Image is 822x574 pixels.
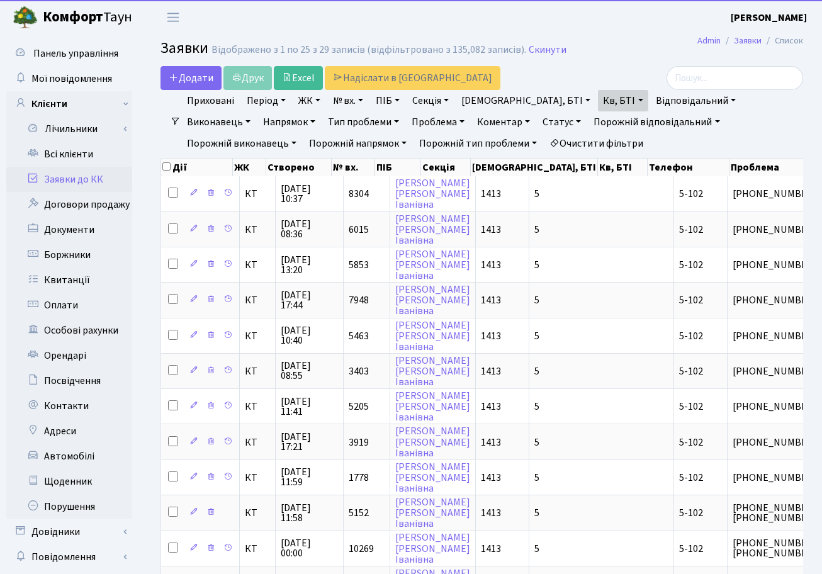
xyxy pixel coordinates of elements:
[648,159,729,176] th: Телефон
[161,159,233,176] th: Дії
[734,34,762,47] a: Заявки
[534,542,539,556] span: 5
[6,66,132,91] a: Мої повідомлення
[598,90,648,111] a: Кв, БТІ
[6,419,132,444] a: Адреси
[679,436,703,449] span: 5-102
[471,159,598,176] th: [DEMOGRAPHIC_DATA], БТІ
[534,436,539,449] span: 5
[182,111,256,133] a: Виконавець
[14,116,132,142] a: Лічильники
[349,187,369,201] span: 8304
[534,329,539,343] span: 5
[323,111,404,133] a: Тип проблеми
[6,41,132,66] a: Панель управління
[6,519,132,544] a: Довідники
[534,187,539,201] span: 5
[733,260,817,270] span: [PHONE_NUMBER]
[245,331,270,341] span: КТ
[395,495,470,531] a: [PERSON_NAME][PERSON_NAME]Іванівна
[651,90,741,111] a: Відповідальний
[395,212,470,247] a: [PERSON_NAME][PERSON_NAME]Іванівна
[733,538,817,558] span: [PHONE_NUMBER] [PHONE_NUMBER]
[6,494,132,519] a: Порушення
[481,293,501,307] span: 1413
[407,90,454,111] a: Секція
[407,111,470,133] a: Проблема
[481,329,501,343] span: 1413
[245,437,270,447] span: КТ
[679,329,703,343] span: 5-102
[349,400,369,414] span: 5205
[6,217,132,242] a: Документи
[182,133,301,154] a: Порожній виконавець
[731,11,807,25] b: [PERSON_NAME]
[293,90,325,111] a: ЖК
[472,111,535,133] a: Коментар
[31,72,112,86] span: Мої повідомлення
[733,331,817,341] span: [PHONE_NUMBER]
[160,37,208,59] span: Заявки
[534,471,539,485] span: 5
[258,111,320,133] a: Напрямок
[733,225,817,235] span: [PHONE_NUMBER]
[6,544,132,570] a: Повідомлення
[481,471,501,485] span: 1413
[349,471,369,485] span: 1778
[245,473,270,483] span: КТ
[281,503,338,523] span: [DATE] 11:58
[395,425,470,460] a: [PERSON_NAME][PERSON_NAME]Іванівна
[697,34,721,47] a: Admin
[481,223,501,237] span: 1413
[481,364,501,378] span: 1413
[13,5,38,30] img: logo.png
[328,90,368,111] a: № вх.
[304,133,412,154] a: Порожній напрямок
[281,290,338,310] span: [DATE] 17:44
[679,364,703,378] span: 5-102
[6,318,132,343] a: Особові рахунки
[733,503,817,523] span: [PHONE_NUMBER] [PHONE_NUMBER]
[281,255,338,275] span: [DATE] 13:20
[281,361,338,381] span: [DATE] 08:55
[43,7,103,27] b: Комфорт
[733,366,817,376] span: [PHONE_NUMBER]
[588,111,724,133] a: Порожній відповідальний
[6,343,132,368] a: Орендарі
[349,223,369,237] span: 6015
[534,364,539,378] span: 5
[242,90,291,111] a: Період
[281,397,338,417] span: [DATE] 11:41
[6,167,132,192] a: Заявки до КК
[679,223,703,237] span: 5-102
[395,460,470,495] a: [PERSON_NAME][PERSON_NAME]Іванівна
[679,471,703,485] span: 5-102
[534,258,539,272] span: 5
[538,111,586,133] a: Статус
[6,91,132,116] a: Клієнти
[529,44,566,56] a: Скинути
[245,544,270,554] span: КТ
[245,225,270,235] span: КТ
[6,142,132,167] a: Всі клієнти
[395,176,470,211] a: [PERSON_NAME][PERSON_NAME]Іванівна
[762,34,803,48] li: Список
[281,432,338,452] span: [DATE] 17:21
[6,368,132,393] a: Посвідчення
[211,44,526,56] div: Відображено з 1 по 25 з 29 записів (відфільтровано з 135,082 записів).
[349,506,369,520] span: 5152
[157,7,189,28] button: Переключити навігацію
[281,467,338,487] span: [DATE] 11:59
[679,293,703,307] span: 5-102
[534,506,539,520] span: 5
[6,192,132,217] a: Договори продажу
[160,66,222,90] a: Додати
[6,267,132,293] a: Квитанції
[733,295,817,305] span: [PHONE_NUMBER]
[481,187,501,201] span: 1413
[281,325,338,346] span: [DATE] 10:40
[481,400,501,414] span: 1413
[421,159,471,176] th: Секція
[6,393,132,419] a: Контакти
[395,389,470,424] a: [PERSON_NAME][PERSON_NAME]Іванівна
